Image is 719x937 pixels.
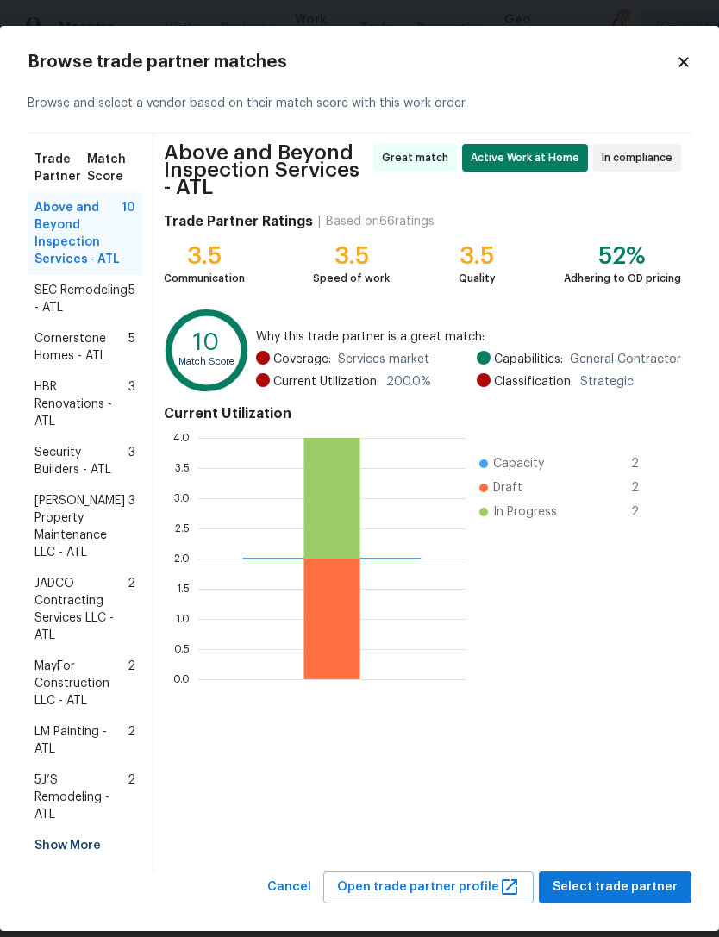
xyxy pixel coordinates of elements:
div: 3.5 [164,247,245,265]
span: Strategic [580,373,634,390]
text: Match Score [178,357,234,366]
span: 200.0 % [386,373,431,390]
span: Above and Beyond Inspection Services - ATL [34,199,122,268]
span: Capabilities: [494,351,563,368]
text: 4.0 [173,432,190,442]
span: Select trade partner [553,877,678,898]
span: HBR Renovations - ATL [34,378,128,430]
span: 5J’S Remodeling - ATL [34,771,128,823]
span: SEC Remodeling - ATL [34,282,128,316]
span: Cancel [267,877,311,898]
button: Cancel [260,871,318,903]
text: 1.5 [177,583,190,593]
span: 2 [631,479,659,497]
span: 2 [128,658,135,709]
span: In Progress [493,503,557,521]
text: 2.0 [174,553,190,563]
span: 3 [128,444,135,478]
div: Quality [459,270,496,287]
span: General Contractor [570,351,681,368]
span: [PERSON_NAME] Property Maintenance LLC - ATL [34,492,128,561]
span: 10 [122,199,135,268]
span: Open trade partner profile [337,877,520,898]
text: 1.0 [176,613,190,623]
text: 10 [193,331,219,354]
button: Open trade partner profile [323,871,534,903]
span: Services market [338,351,429,368]
h2: Browse trade partner matches [28,53,676,71]
span: Active Work at Home [471,149,586,166]
span: 3 [128,492,135,561]
div: Based on 66 ratings [326,213,435,230]
text: 3.5 [175,462,190,472]
span: Capacity [493,455,544,472]
span: Current Utilization: [273,373,379,390]
span: Why this trade partner is a great match: [256,328,681,346]
span: Cornerstone Homes - ATL [34,330,128,365]
text: 0.0 [173,673,190,684]
span: 2 [128,771,135,823]
div: 52% [564,247,681,265]
div: Communication [164,270,245,287]
span: 5 [128,282,135,316]
div: Show More [28,830,142,861]
span: Classification: [494,373,573,390]
span: Match Score [87,151,135,185]
span: Trade Partner [34,151,87,185]
span: 3 [128,378,135,430]
span: Great match [382,149,455,166]
h4: Current Utilization [164,405,681,422]
div: 3.5 [459,247,496,265]
span: 2 [631,503,659,521]
span: In compliance [602,149,679,166]
span: 5 [128,330,135,365]
span: JADCO Contracting Services LLC - ATL [34,575,128,644]
span: Draft [493,479,522,497]
div: | [313,213,326,230]
span: 2 [128,575,135,644]
span: LM Painting - ATL [34,723,128,758]
span: 2 [128,723,135,758]
text: 2.5 [175,522,190,533]
span: Security Builders - ATL [34,444,128,478]
span: Coverage: [273,351,331,368]
text: 0.5 [174,643,190,653]
div: 3.5 [313,247,390,265]
div: Adhering to OD pricing [564,270,681,287]
span: 2 [631,455,659,472]
div: Speed of work [313,270,390,287]
div: Browse and select a vendor based on their match score with this work order. [28,74,691,134]
span: MayFor Construction LLC - ATL [34,658,128,709]
button: Select trade partner [539,871,691,903]
span: Above and Beyond Inspection Services - ATL [164,144,368,196]
text: 3.0 [174,492,190,503]
h4: Trade Partner Ratings [164,213,313,230]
